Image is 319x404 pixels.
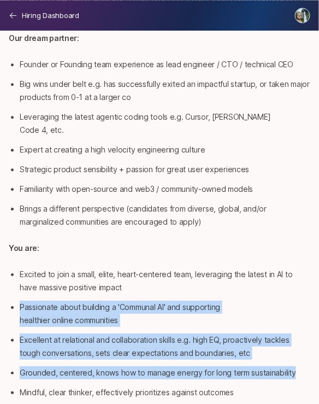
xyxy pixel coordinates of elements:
strong: Our dream partner: [9,33,79,43]
li: Leveraging the latest agentic coding tools e.g. Cursor, [PERSON_NAME] Code 4, etc. [20,110,310,137]
li: Excellent at relational and collaboration skills e.g. high EQ, proactively tackles tough conversa... [20,333,310,360]
li: Expert at creating a high velocity engineering culture [20,143,310,156]
li: Strategic product sensibility + passion for great user experiences [20,163,310,176]
li: Brings a different perspective (candidates from diverse, global, and/or marginalized communities ... [20,202,310,229]
button: Carter Cleveland [295,8,310,23]
li: Passionate about building a 'Communal AI' and supporting healthier online communities [20,301,310,327]
li: Grounded, centered, knows how to manage energy for long term sustainability [20,366,310,379]
li: Familiarity with open-source and web3 / community-owned models [20,183,310,196]
img: Carter Cleveland [296,8,310,22]
li: Founder or Founding team experience as lead engineer / CTO / technical CEO [20,58,310,71]
li: Mindful, clear thinker, effectively prioritizes against outcomes [20,386,310,399]
li: Excited to join a small, elite, heart-centered team, leveraging the latest in AI to have massive ... [20,268,310,294]
strong: You are: [9,243,39,253]
li: Big wins under belt e.g. has successfully exited an impactful startup, or taken major products fr... [20,78,310,104]
p: Hiring Dashboard [22,10,79,21]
